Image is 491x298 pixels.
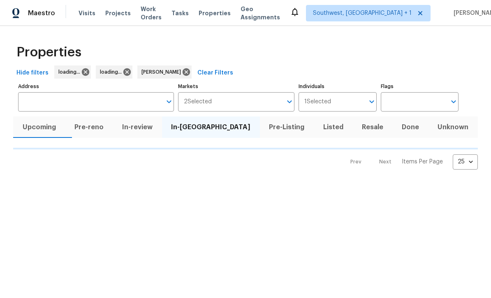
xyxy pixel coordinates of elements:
[433,121,473,133] span: Unknown
[381,84,459,89] label: Flags
[13,65,52,81] button: Hide filters
[448,96,459,107] button: Open
[453,151,478,172] div: 25
[141,68,184,76] span: [PERSON_NAME]
[357,121,387,133] span: Resale
[167,121,255,133] span: In-[GEOGRAPHIC_DATA]
[18,121,60,133] span: Upcoming
[16,48,81,56] span: Properties
[199,9,231,17] span: Properties
[58,68,83,76] span: loading...
[70,121,108,133] span: Pre-reno
[319,121,347,133] span: Listed
[284,96,295,107] button: Open
[265,121,309,133] span: Pre-Listing
[100,68,125,76] span: loading...
[197,68,233,78] span: Clear Filters
[96,65,132,79] div: loading...
[398,121,424,133] span: Done
[299,84,376,89] label: Individuals
[16,68,49,78] span: Hide filters
[18,84,174,89] label: Address
[184,98,212,105] span: 2 Selected
[54,65,91,79] div: loading...
[28,9,55,17] span: Maestro
[194,65,236,81] button: Clear Filters
[343,154,478,170] nav: Pagination Navigation
[304,98,331,105] span: 1 Selected
[178,84,295,89] label: Markets
[241,5,280,21] span: Geo Assignments
[313,9,412,17] span: Southwest, [GEOGRAPHIC_DATA] + 1
[402,158,443,166] p: Items Per Page
[163,96,175,107] button: Open
[141,5,162,21] span: Work Orders
[118,121,157,133] span: In-review
[366,96,378,107] button: Open
[105,9,131,17] span: Projects
[171,10,189,16] span: Tasks
[79,9,95,17] span: Visits
[137,65,192,79] div: [PERSON_NAME]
